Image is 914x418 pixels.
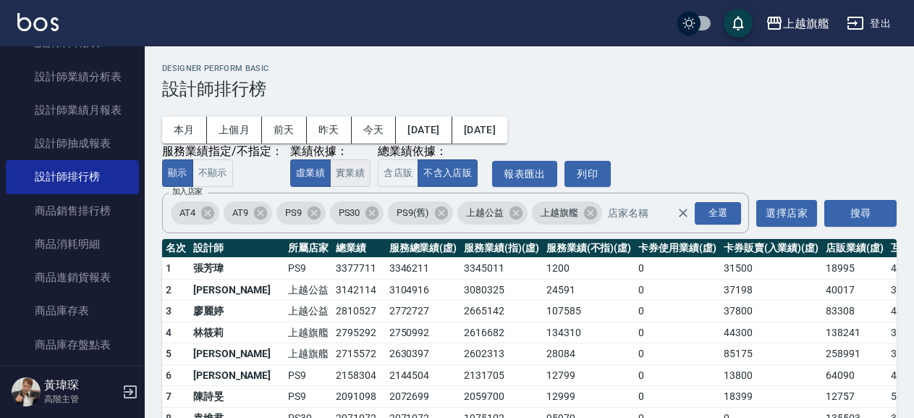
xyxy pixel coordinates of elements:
[543,364,635,386] td: 12799
[635,301,720,322] td: 0
[720,239,822,258] th: 卡券販賣(入業績)(虛)
[332,279,386,301] td: 3142114
[386,258,461,280] td: 3346211
[332,301,386,322] td: 2810527
[543,239,635,258] th: 服務業績(不指)(虛)
[6,127,139,160] a: 設計師抽成報表
[460,239,543,258] th: 服務業績(指)(虛)
[692,199,744,227] button: Open
[760,9,835,38] button: 上越旗艦
[6,361,139,395] a: 會員卡銷售報表
[824,200,897,227] button: 搜尋
[635,364,720,386] td: 0
[190,322,284,343] td: 林筱莉
[388,201,453,225] div: PS9(舊)
[162,144,283,159] div: 服務業績指定/不指定：
[492,161,557,188] button: 報表匯出
[332,239,386,258] th: 總業績
[756,200,817,227] button: 選擇店家
[822,258,887,280] td: 18995
[460,386,543,408] td: 2059700
[162,239,190,258] th: 名次
[207,117,262,143] button: 上個月
[190,239,284,258] th: 設計師
[460,364,543,386] td: 2131705
[172,186,203,197] label: 加入店家
[418,159,478,188] button: 不含入店販
[386,343,461,365] td: 2630397
[720,322,822,343] td: 44300
[166,305,172,317] span: 3
[386,322,461,343] td: 2750992
[543,279,635,301] td: 24591
[543,343,635,365] td: 28084
[332,343,386,365] td: 2715572
[166,284,172,296] span: 2
[284,301,332,322] td: 上越公益
[635,239,720,258] th: 卡券使用業績(虛)
[460,258,543,280] td: 3345011
[290,159,331,188] button: 虛業績
[6,261,139,294] a: 商品進銷貨報表
[635,279,720,301] td: 0
[6,328,139,361] a: 商品庫存盤點表
[841,10,897,37] button: 登出
[284,386,332,408] td: PS9
[720,258,822,280] td: 31500
[822,279,887,301] td: 40017
[543,301,635,322] td: 107585
[720,301,822,322] td: 37800
[635,343,720,365] td: 0
[386,364,461,386] td: 2144504
[386,386,461,408] td: 2072699
[386,239,461,258] th: 服務總業績(虛)
[330,201,384,225] div: PS30
[452,117,507,143] button: [DATE]
[543,322,635,343] td: 134310
[460,322,543,343] td: 2616682
[166,327,172,338] span: 4
[720,364,822,386] td: 13800
[543,258,635,280] td: 1200
[284,258,332,280] td: PS9
[284,343,332,365] td: 上越旗艦
[284,322,332,343] td: 上越旗艦
[822,322,887,343] td: 138241
[396,117,452,143] button: [DATE]
[284,279,332,301] td: 上越公益
[457,206,512,220] span: 上越公益
[532,201,602,225] div: 上越旗艦
[171,206,204,220] span: AT4
[190,343,284,365] td: [PERSON_NAME]
[17,13,59,31] img: Logo
[386,301,461,322] td: 2772727
[720,279,822,301] td: 37198
[720,386,822,408] td: 18399
[822,343,887,365] td: 258991
[724,9,753,38] button: save
[190,279,284,301] td: [PERSON_NAME]
[171,201,219,225] div: AT4
[635,258,720,280] td: 0
[386,279,461,301] td: 3104916
[460,301,543,322] td: 2665142
[330,159,371,188] button: 實業績
[352,117,397,143] button: 今天
[822,386,887,408] td: 12757
[166,262,172,274] span: 1
[604,201,703,226] input: 店家名稱
[276,201,326,225] div: PS9
[276,206,310,220] span: PS9
[543,386,635,408] td: 12999
[783,14,829,33] div: 上越旗艦
[166,390,172,402] span: 7
[284,239,332,258] th: 所屬店家
[720,343,822,365] td: 85175
[378,159,418,188] button: 含店販
[378,144,485,159] div: 總業績依據：
[822,239,887,258] th: 店販業績(虛)
[224,206,257,220] span: AT9
[44,393,118,406] p: 高階主管
[12,377,41,406] img: Person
